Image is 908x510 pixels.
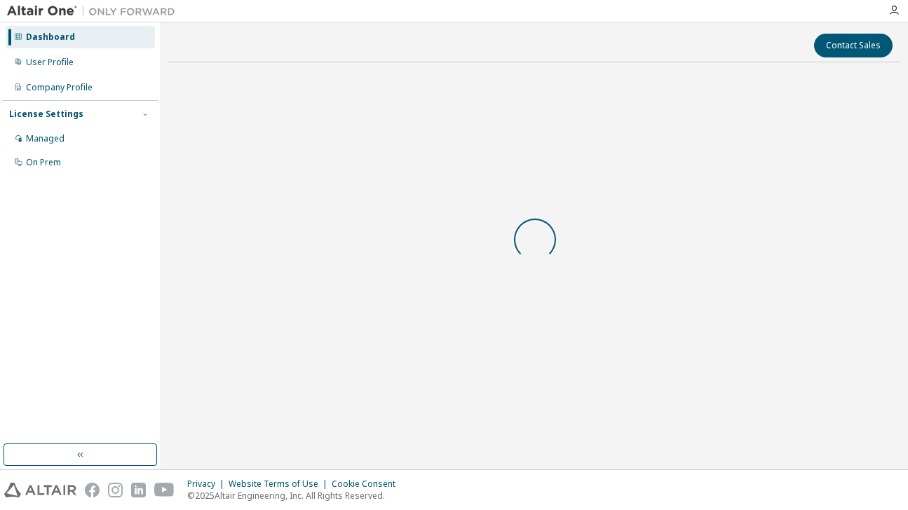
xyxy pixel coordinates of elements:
div: Cookie Consent [332,478,404,490]
div: User Profile [26,57,74,68]
div: License Settings [9,109,83,120]
div: On Prem [26,157,61,168]
img: linkedin.svg [131,483,146,497]
div: Website Terms of Use [229,478,332,490]
img: facebook.svg [85,483,100,497]
img: youtube.svg [154,483,175,497]
button: Contact Sales [814,34,893,57]
div: Company Profile [26,82,93,93]
img: altair_logo.svg [4,483,76,497]
img: instagram.svg [108,483,123,497]
div: Privacy [187,478,229,490]
img: Altair One [7,4,182,18]
p: © 2025 Altair Engineering, Inc. All Rights Reserved. [187,490,404,502]
div: Dashboard [26,32,75,43]
div: Managed [26,133,65,144]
